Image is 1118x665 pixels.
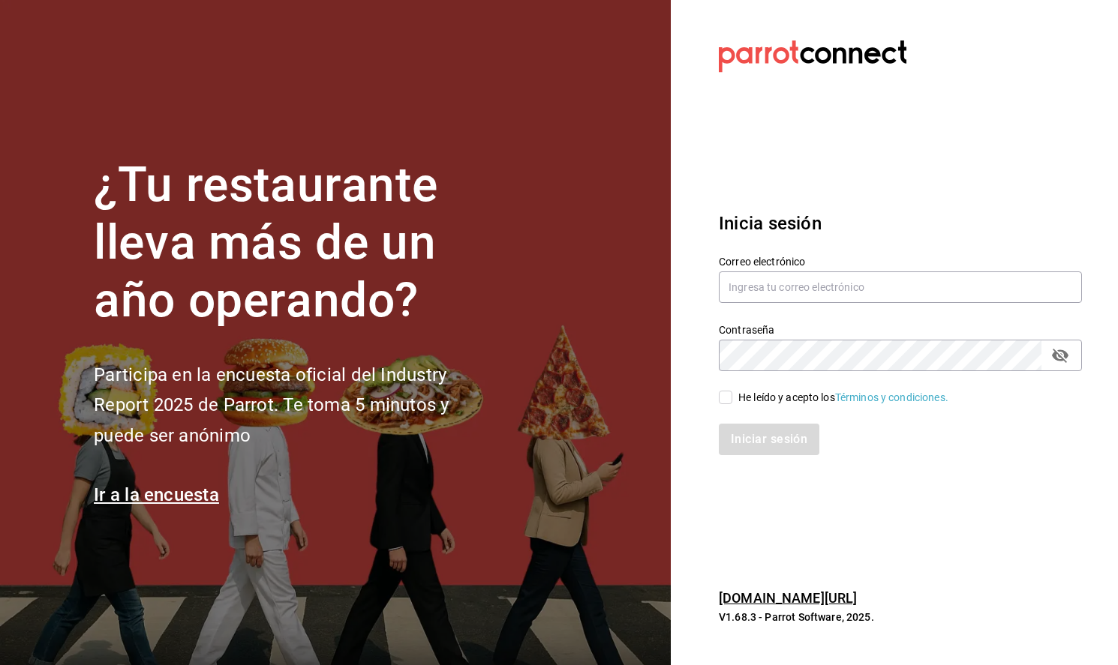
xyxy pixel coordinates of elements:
h1: ¿Tu restaurante lleva más de un año operando? [94,157,499,329]
button: passwordField [1047,343,1073,368]
label: Contraseña [719,325,1082,335]
p: V1.68.3 - Parrot Software, 2025. [719,610,1082,625]
a: Ir a la encuesta [94,484,219,505]
a: [DOMAIN_NAME][URL] [719,590,857,606]
a: Términos y condiciones. [835,391,948,403]
div: He leído y acepto los [738,390,948,406]
label: Correo electrónico [719,256,1082,267]
h3: Inicia sesión [719,210,1082,237]
input: Ingresa tu correo electrónico [719,271,1082,303]
h2: Participa en la encuesta oficial del Industry Report 2025 de Parrot. Te toma 5 minutos y puede se... [94,360,499,451]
